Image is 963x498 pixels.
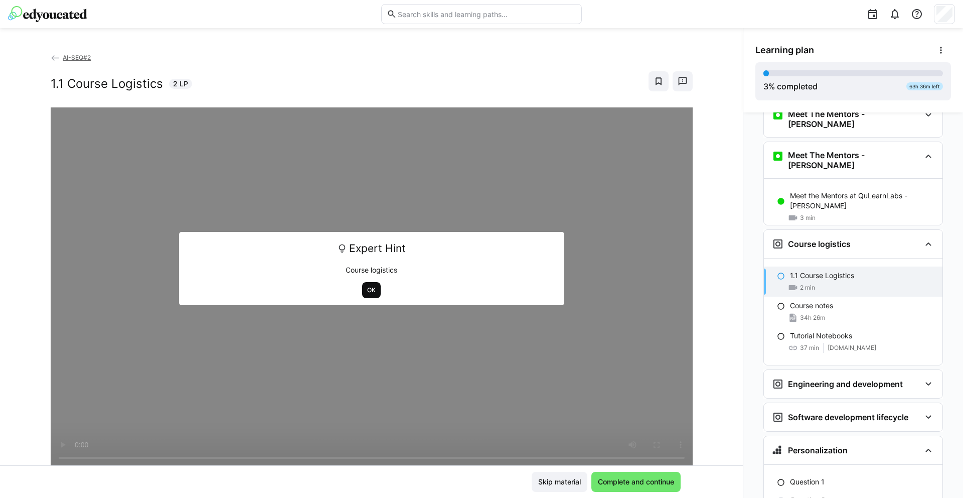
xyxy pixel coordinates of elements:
[63,54,91,61] span: AI-SEQ#2
[755,45,814,56] span: Learning plan
[828,344,876,352] span: [DOMAIN_NAME]
[800,284,815,292] span: 2 min
[51,76,163,91] h2: 1.1 Course Logistics
[788,150,920,170] h3: Meet The Mentors - [PERSON_NAME]
[906,82,943,90] div: 63h 36m left
[790,271,854,281] p: 1.1 Course Logistics
[790,477,825,487] p: Question 1
[800,314,825,322] span: 34h 26m
[788,379,903,389] h3: Engineering and development
[596,477,676,487] span: Complete and continue
[532,472,587,492] button: Skip material
[51,54,91,61] a: AI-SEQ#2
[788,412,908,422] h3: Software development lifecycle
[362,282,381,298] button: OK
[763,81,768,91] span: 3
[788,445,848,455] h3: Personalization
[397,10,576,19] input: Search skills and learning paths…
[173,79,188,89] span: 2 LP
[763,80,818,92] div: % completed
[790,331,852,341] p: Tutorial Notebooks
[800,344,819,352] span: 37 min
[366,286,377,294] span: OK
[788,239,851,249] h3: Course logistics
[537,477,582,487] span: Skip material
[800,214,816,222] span: 3 min
[349,239,406,258] span: Expert Hint
[186,265,557,275] p: Course logistics
[790,191,934,211] p: Meet the Mentors at QuLearnLabs - [PERSON_NAME]
[591,472,681,492] button: Complete and continue
[788,109,920,129] h3: Meet The Mentors - [PERSON_NAME]
[790,301,833,311] p: Course notes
